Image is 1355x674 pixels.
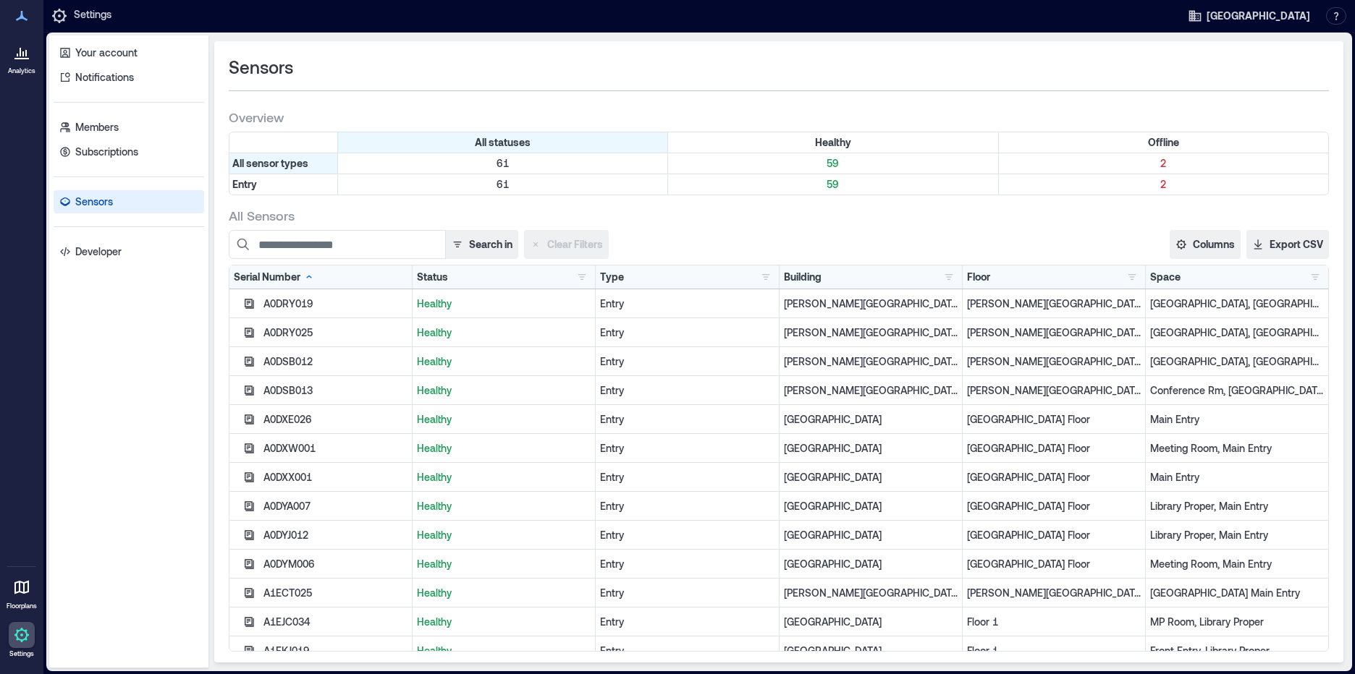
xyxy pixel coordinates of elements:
[263,644,408,658] div: A1EKJ019
[967,557,1141,571] p: [GEOGRAPHIC_DATA] Floor
[338,132,668,153] div: All statuses
[263,354,408,369] div: A0DSB012
[1170,230,1241,259] button: Columns
[600,441,774,456] div: Entry
[1150,412,1324,427] p: Main Entry
[967,528,1141,542] p: [GEOGRAPHIC_DATA] Floor
[54,66,204,89] a: Notifications
[784,441,958,456] p: [GEOGRAPHIC_DATA]
[600,528,774,542] div: Entry
[967,644,1141,658] p: Floor 1
[671,156,995,171] p: 59
[600,557,774,571] div: Entry
[263,325,408,340] div: A0DRY025
[784,499,958,513] p: [GEOGRAPHIC_DATA]
[967,615,1141,629] p: Floor 1
[967,297,1141,311] p: [PERSON_NAME][GEOGRAPHIC_DATA]
[263,470,408,485] div: A0DXX001
[600,586,774,600] div: Entry
[784,615,958,629] p: [GEOGRAPHIC_DATA]
[600,383,774,398] div: Entry
[999,132,1328,153] div: Filter by Status: Offline
[784,354,958,369] p: [PERSON_NAME][GEOGRAPHIC_DATA]
[967,499,1141,513] p: [GEOGRAPHIC_DATA] Floor
[784,412,958,427] p: [GEOGRAPHIC_DATA]
[524,230,609,259] button: Clear Filters
[417,354,591,369] p: Healthy
[784,325,958,340] p: [PERSON_NAME][GEOGRAPHIC_DATA]
[1150,528,1324,542] p: Library Proper, Main Entry
[1150,644,1324,658] p: Front Entry, Library Proper
[263,383,408,398] div: A0DSB013
[74,7,111,25] p: Settings
[668,132,998,153] div: Filter by Status: Healthy
[54,41,204,64] a: Your account
[54,240,204,263] a: Developer
[1150,383,1324,398] p: Conference Rm, [GEOGRAPHIC_DATA] Main Entry
[417,441,591,456] p: Healthy
[4,618,39,662] a: Settings
[967,354,1141,369] p: [PERSON_NAME][GEOGRAPHIC_DATA]
[967,441,1141,456] p: [GEOGRAPHIC_DATA] Floor
[75,145,138,159] p: Subscriptions
[417,412,591,427] p: Healthy
[417,325,591,340] p: Healthy
[341,177,664,192] p: 61
[4,35,40,80] a: Analytics
[417,615,591,629] p: Healthy
[417,383,591,398] p: Healthy
[600,270,624,284] div: Type
[75,70,134,85] p: Notifications
[417,557,591,571] p: Healthy
[417,586,591,600] p: Healthy
[229,174,338,195] div: Filter by Type: Entry
[967,383,1141,398] p: [PERSON_NAME][GEOGRAPHIC_DATA]
[9,649,34,658] p: Settings
[263,412,408,427] div: A0DXE026
[668,174,998,195] div: Filter by Type: Entry & Status: Healthy
[1183,4,1314,27] button: [GEOGRAPHIC_DATA]
[417,270,448,284] div: Status
[1002,177,1325,192] p: 2
[1150,441,1324,456] p: Meeting Room, Main Entry
[600,615,774,629] div: Entry
[1150,615,1324,629] p: MP Room, Library Proper
[75,244,122,259] p: Developer
[54,116,204,139] a: Members
[2,570,41,615] a: Floorplans
[75,120,119,135] p: Members
[417,499,591,513] p: Healthy
[263,297,408,311] div: A0DRY019
[784,528,958,542] p: [GEOGRAPHIC_DATA]
[600,644,774,658] div: Entry
[1150,557,1324,571] p: Meeting Room, Main Entry
[341,156,664,171] p: 61
[75,46,138,60] p: Your account
[1150,470,1324,485] p: Main Entry
[784,557,958,571] p: [GEOGRAPHIC_DATA]
[600,499,774,513] div: Entry
[1246,230,1329,259] button: Export CSV
[600,412,774,427] div: Entry
[1002,156,1325,171] p: 2
[417,470,591,485] p: Healthy
[784,297,958,311] p: [PERSON_NAME][GEOGRAPHIC_DATA]
[600,470,774,485] div: Entry
[1150,586,1324,600] p: [GEOGRAPHIC_DATA] Main Entry
[417,297,591,311] p: Healthy
[263,586,408,600] div: A1ECT025
[967,325,1141,340] p: [PERSON_NAME][GEOGRAPHIC_DATA]
[263,499,408,513] div: A0DYA007
[417,644,591,658] p: Healthy
[445,230,518,259] button: Search in
[967,586,1141,600] p: [PERSON_NAME][GEOGRAPHIC_DATA]
[1207,9,1310,23] span: [GEOGRAPHIC_DATA]
[600,325,774,340] div: Entry
[229,207,295,224] span: All Sensors
[967,412,1141,427] p: [GEOGRAPHIC_DATA] Floor
[54,140,204,163] a: Subscriptions
[1150,325,1324,340] p: [GEOGRAPHIC_DATA], [GEOGRAPHIC_DATA] Main Entry
[54,190,204,213] a: Sensors
[7,602,37,610] p: Floorplans
[1150,270,1181,284] div: Space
